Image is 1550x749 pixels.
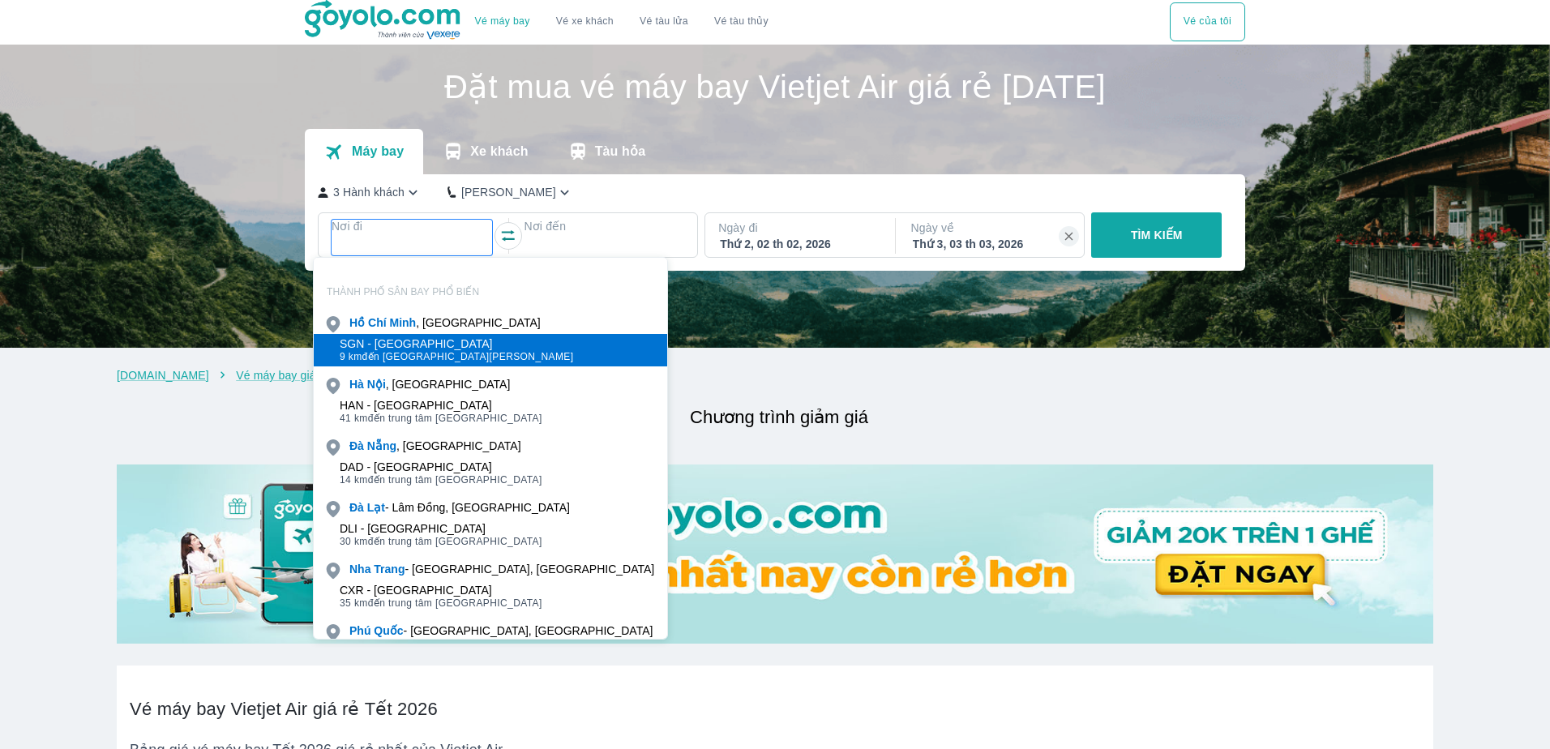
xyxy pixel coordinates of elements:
p: Ngày đi [718,220,879,236]
span: đến trung tâm [GEOGRAPHIC_DATA] [340,597,542,610]
a: Vé máy bay giá rẻ [236,369,330,382]
div: DAD - [GEOGRAPHIC_DATA] [340,460,542,473]
span: đến trung tâm [GEOGRAPHIC_DATA] [340,412,542,425]
b: Đà [349,501,364,514]
b: Đà [349,439,364,452]
div: - Lâm Đồng, [GEOGRAPHIC_DATA] [349,499,570,516]
div: choose transportation mode [1170,2,1245,41]
div: - [GEOGRAPHIC_DATA], [GEOGRAPHIC_DATA] [349,561,654,577]
b: Hà [349,378,364,391]
span: 9 km [340,351,362,362]
div: - [GEOGRAPHIC_DATA], [GEOGRAPHIC_DATA] [349,623,653,639]
p: Nơi đến [524,218,684,234]
div: Thứ 2, 02 th 02, 2026 [720,236,877,252]
span: đến trung tâm [GEOGRAPHIC_DATA] [340,473,542,486]
span: 35 km [340,597,368,609]
div: , [GEOGRAPHIC_DATA] [349,376,510,392]
b: Phú [349,624,370,637]
button: Vé của tôi [1170,2,1245,41]
p: 3 Hành khách [333,184,405,200]
b: Chí [368,316,387,329]
b: Nẵng [367,439,396,452]
b: Quốc [374,624,403,637]
b: Trang [374,563,405,576]
a: [DOMAIN_NAME] [117,369,209,382]
h1: Đặt mua vé máy bay Vietjet Air giá rẻ [DATE] [305,71,1245,103]
div: choose transportation mode [462,2,781,41]
div: SGN - [GEOGRAPHIC_DATA] [340,337,574,350]
h2: Chương trình giảm giá [125,403,1433,432]
b: Minh [389,316,416,329]
p: Nơi đi [332,218,492,234]
nav: breadcrumb [117,367,1433,383]
div: DLI - [GEOGRAPHIC_DATA] [340,522,542,535]
button: 3 Hành khách [318,184,422,201]
div: CXR - [GEOGRAPHIC_DATA] [340,584,542,597]
button: [PERSON_NAME] [447,184,573,201]
b: Lạt [367,501,385,514]
p: Xe khách [470,143,528,160]
div: , [GEOGRAPHIC_DATA] [349,315,541,331]
p: Ngày về [911,220,1072,236]
a: Vé tàu lửa [627,2,701,41]
img: banner-home [117,464,1433,644]
div: Thứ 3, 03 th 03, 2026 [913,236,1070,252]
b: Hồ [349,316,365,329]
a: Vé xe khách [556,15,614,28]
b: Nha [349,563,370,576]
p: Máy bay [352,143,404,160]
div: HAN - [GEOGRAPHIC_DATA] [340,399,542,412]
p: Tàu hỏa [595,143,646,160]
p: [PERSON_NAME] [461,184,556,200]
a: Vé máy bay [475,15,530,28]
span: đến [GEOGRAPHIC_DATA][PERSON_NAME] [340,350,574,363]
button: Vé tàu thủy [701,2,781,41]
div: , [GEOGRAPHIC_DATA] [349,438,521,454]
span: 14 km [340,474,368,486]
b: Nội [367,378,386,391]
div: transportation tabs [305,129,665,174]
span: 30 km [340,536,368,547]
span: đến trung tâm [GEOGRAPHIC_DATA] [340,535,542,548]
h2: Vé máy bay Vietjet Air giá rẻ Tết 2026 [130,698,1420,721]
p: THÀNH PHỐ SÂN BAY PHỔ BIẾN [314,285,667,298]
span: 41 km [340,413,368,424]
